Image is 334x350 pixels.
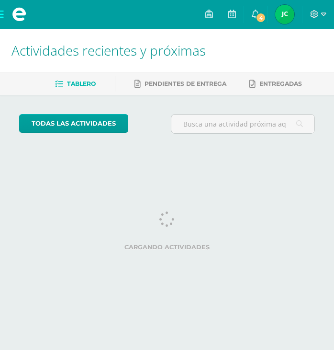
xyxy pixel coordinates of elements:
[249,76,302,92] a: Entregadas
[11,41,206,59] span: Actividades recientes y próximas
[259,80,302,87] span: Entregadas
[145,80,226,87] span: Pendientes de entrega
[256,12,266,23] span: 4
[55,76,96,92] a: Tablero
[134,76,226,92] a: Pendientes de entrega
[67,80,96,87] span: Tablero
[275,5,294,24] img: f2e482c6ab60cb89969472e19f204e98.png
[171,115,314,133] input: Busca una actividad próxima aquí...
[19,114,128,133] a: todas las Actividades
[19,244,315,251] label: Cargando actividades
